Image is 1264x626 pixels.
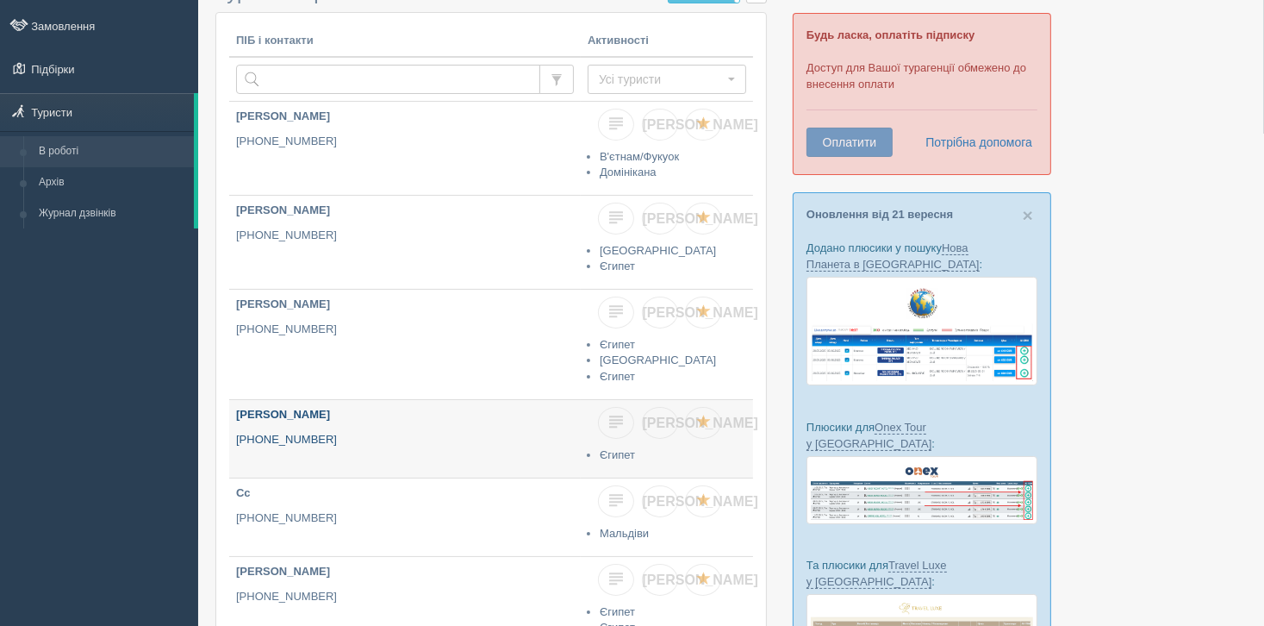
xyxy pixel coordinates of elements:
[236,203,330,216] b: [PERSON_NAME]
[643,211,758,226] span: [PERSON_NAME]
[643,573,758,587] span: [PERSON_NAME]
[31,136,194,167] a: В роботі
[600,260,635,272] a: Єгипет
[236,510,574,527] p: [PHONE_NUMBER]
[642,564,678,596] a: [PERSON_NAME]
[229,290,581,399] a: [PERSON_NAME] [PHONE_NUMBER]
[236,408,330,421] b: [PERSON_NAME]
[806,240,1037,272] p: Додано плюсики у пошуку :
[236,297,330,310] b: [PERSON_NAME]
[806,421,931,451] a: Onex Tour у [GEOGRAPHIC_DATA]
[229,400,581,478] a: [PERSON_NAME] [PHONE_NUMBER]
[236,565,330,578] b: [PERSON_NAME]
[599,71,724,88] span: Усі туристи
[600,448,635,461] a: Єгипет
[806,419,1037,452] p: Плюсики для :
[643,494,758,509] span: [PERSON_NAME]
[642,297,678,329] a: [PERSON_NAME]
[600,150,679,163] a: В'єтнам/Фукуок
[229,196,581,289] a: [PERSON_NAME] [PHONE_NUMBER]
[806,28,974,41] b: Будь ласка, оплатіть підписку
[600,338,635,351] a: Єгипет
[1023,206,1033,224] button: Close
[31,167,194,198] a: Архів
[643,117,758,132] span: [PERSON_NAME]
[642,203,678,235] a: [PERSON_NAME]
[806,208,953,221] a: Оновлення від 21 вересня
[600,244,716,257] a: [GEOGRAPHIC_DATA]
[643,416,758,430] span: [PERSON_NAME]
[806,456,1037,524] img: onex-tour-proposal-crm-for-travel-agency.png
[643,305,758,320] span: [PERSON_NAME]
[236,486,250,499] b: Сс
[806,277,1037,385] img: new-planet-%D0%BF%D1%96%D0%B4%D0%B1%D1%96%D1%80%D0%BA%D0%B0-%D1%81%D1%80%D0%BC-%D0%B4%D0%BB%D1%8F...
[806,241,980,272] a: Нова Планета в [GEOGRAPHIC_DATA]
[236,432,574,448] p: [PHONE_NUMBER]
[642,109,678,141] a: [PERSON_NAME]
[806,557,1037,590] p: Та плюсики для :
[229,479,581,556] a: Сс [PHONE_NUMBER]
[600,354,716,366] a: [GEOGRAPHIC_DATA]
[793,13,1051,175] div: Доступ для Вашої турагенції обмежено до внесення оплати
[1023,205,1033,225] span: ×
[588,65,746,94] button: Усі туристи
[236,322,574,338] p: [PHONE_NUMBER]
[229,26,581,57] th: ПІБ і контакти
[642,485,678,517] a: [PERSON_NAME]
[600,527,649,540] a: Мальдіви
[600,605,635,618] a: Єгипет
[914,128,1033,157] a: Потрібна допомога
[236,134,574,150] p: [PHONE_NUMBER]
[229,102,581,195] a: [PERSON_NAME] [PHONE_NUMBER]
[236,110,330,122] b: [PERSON_NAME]
[806,559,947,589] a: Travel Luxe у [GEOGRAPHIC_DATA]
[600,370,635,383] a: Єгипет
[806,128,893,157] button: Оплатити
[642,407,678,439] a: [PERSON_NAME]
[600,166,657,178] a: Домінікана
[236,589,574,605] p: [PHONE_NUMBER]
[581,26,753,57] th: Активності
[236,65,540,94] input: Пошук за ПІБ, паспортом або контактами
[236,228,574,244] p: [PHONE_NUMBER]
[31,198,194,229] a: Журнал дзвінків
